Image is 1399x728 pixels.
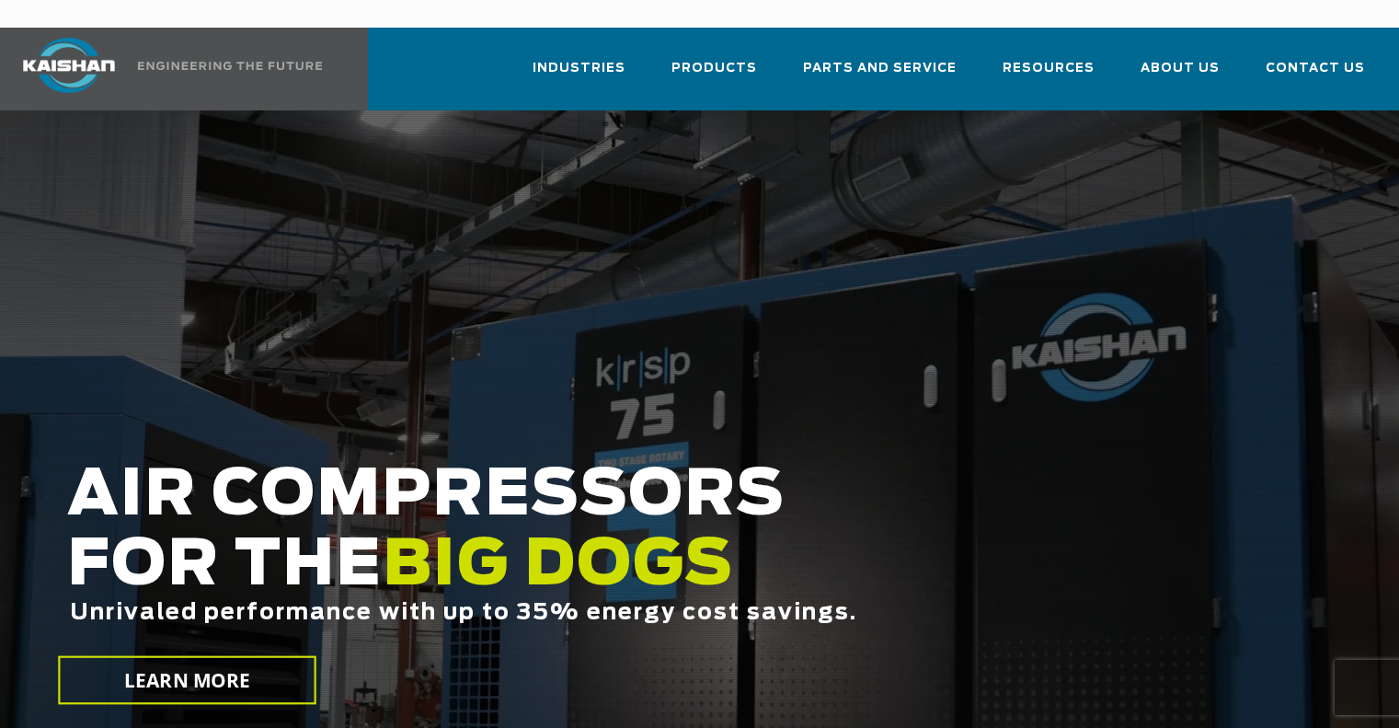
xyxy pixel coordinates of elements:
[383,535,734,597] span: BIG DOGS
[124,667,251,694] span: LEARN MORE
[1266,58,1365,79] span: Contact Us
[803,58,957,79] span: Parts and Service
[67,461,1118,683] h2: AIR COMPRESSORS FOR THE
[533,58,625,79] span: Industries
[1003,44,1095,107] a: Resources
[70,602,857,624] span: Unrivaled performance with up to 35% energy cost savings.
[671,58,757,79] span: Products
[1141,44,1220,107] a: About Us
[1003,58,1095,79] span: Resources
[1266,44,1365,107] a: Contact Us
[138,62,322,70] img: Engineering the future
[671,44,757,107] a: Products
[803,44,957,107] a: Parts and Service
[1141,58,1220,79] span: About Us
[533,44,625,107] a: Industries
[58,656,316,705] a: LEARN MORE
